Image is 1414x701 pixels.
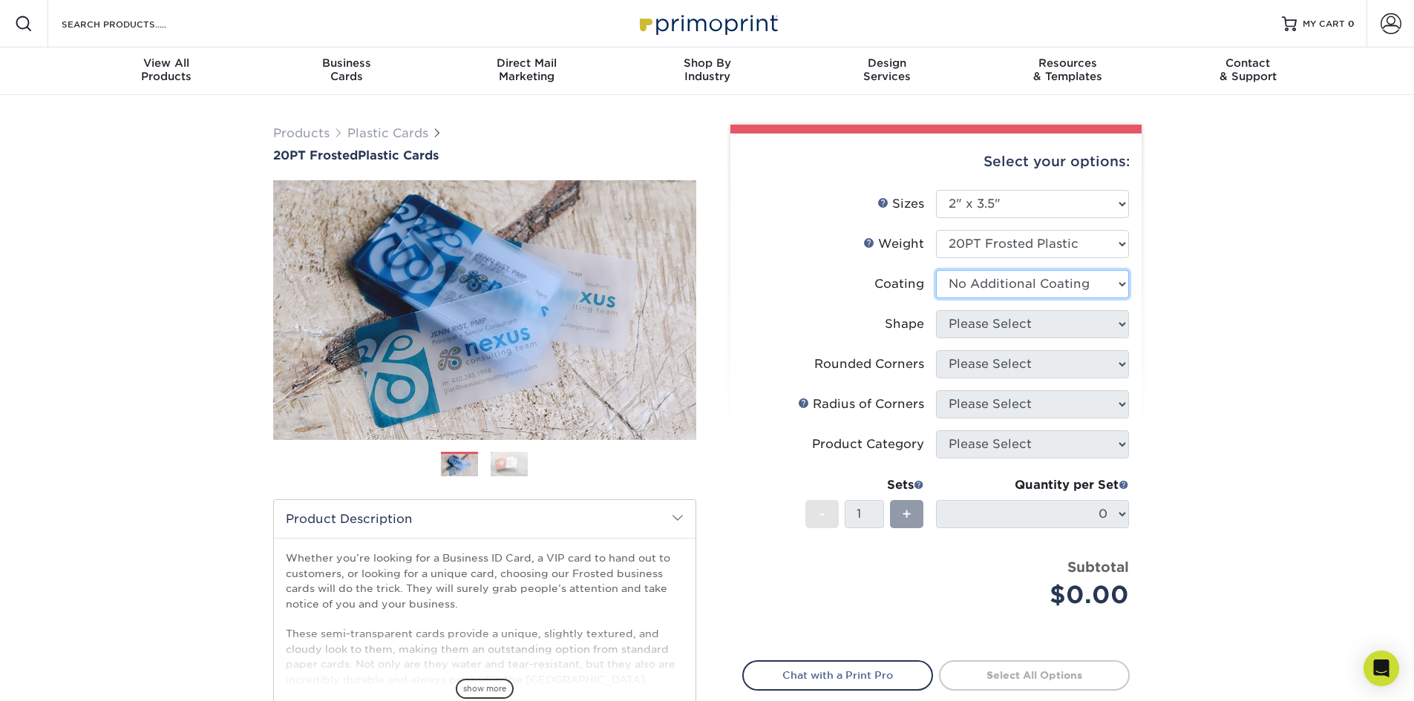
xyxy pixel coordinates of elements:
[978,47,1158,95] a: Resources& Templates
[76,56,257,70] span: View All
[742,134,1130,190] div: Select your options:
[436,56,617,70] span: Direct Mail
[617,56,797,83] div: Industry
[436,47,617,95] a: Direct MailMarketing
[742,660,933,690] a: Chat with a Print Pro
[1158,56,1338,70] span: Contact
[617,47,797,95] a: Shop ByIndustry
[273,148,358,162] span: 20PT Frosted
[1067,559,1129,575] strong: Subtotal
[812,435,924,453] div: Product Category
[798,395,924,413] div: Radius of Corners
[978,56,1158,70] span: Resources
[797,56,978,70] span: Design
[1303,18,1345,30] span: MY CART
[436,56,617,83] div: Marketing
[633,7,782,39] img: Primoprint
[491,451,528,477] img: Plastic Cards 02
[978,56,1158,83] div: & Templates
[1348,19,1355,29] span: 0
[441,452,478,478] img: Plastic Cards 01
[819,503,825,525] span: -
[273,164,696,456] img: 20PT Frosted 01
[273,148,696,162] a: 20PT FrostedPlastic Cards
[814,355,924,373] div: Rounded Corners
[947,577,1129,613] div: $0.00
[347,126,428,140] a: Plastic Cards
[877,195,924,213] div: Sizes
[617,56,797,70] span: Shop By
[273,148,696,162] h1: Plastic Cards
[256,47,436,95] a: BusinessCards
[902,503,911,525] span: +
[256,56,436,70] span: Business
[256,56,436,83] div: Cards
[797,47,978,95] a: DesignServices
[863,235,924,253] div: Weight
[874,275,924,293] div: Coating
[939,660,1130,690] a: Select All Options
[274,500,695,538] h2: Product Description
[456,679,514,699] span: show more
[885,315,924,333] div: Shape
[1158,47,1338,95] a: Contact& Support
[76,47,257,95] a: View AllProducts
[1158,56,1338,83] div: & Support
[1364,651,1399,686] div: Open Intercom Messenger
[805,476,924,494] div: Sets
[797,56,978,83] div: Services
[60,15,205,33] input: SEARCH PRODUCTS.....
[936,476,1129,494] div: Quantity per Set
[76,56,257,83] div: Products
[273,126,330,140] a: Products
